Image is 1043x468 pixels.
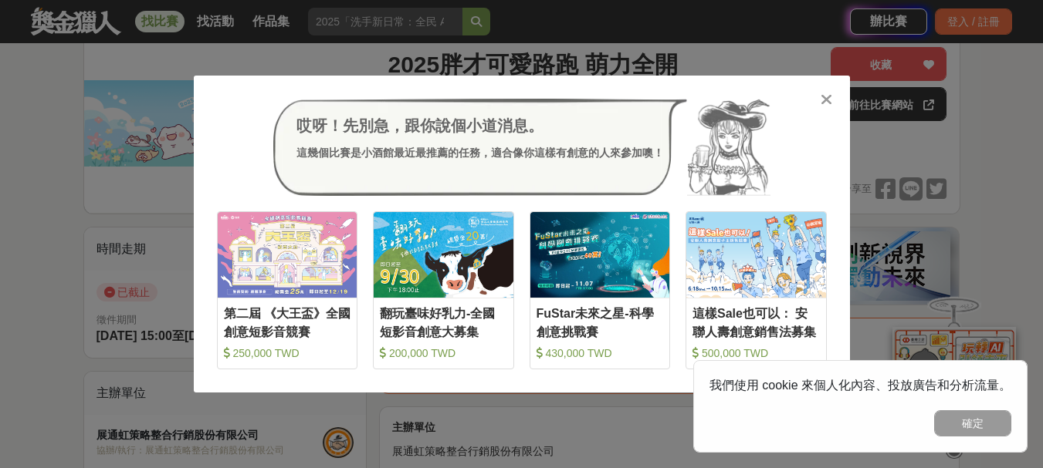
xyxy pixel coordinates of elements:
[296,114,664,137] div: 哎呀！先別急，跟你說個小道消息。
[537,345,664,361] div: 430,000 TWD
[687,99,770,196] img: Avatar
[218,212,357,298] img: Cover Image
[224,345,351,361] div: 250,000 TWD
[709,379,1011,392] span: 我們使用 cookie 來個人化內容、投放廣告和分析流量。
[380,345,507,361] div: 200,000 TWD
[296,145,664,161] div: 這幾個比賽是小酒館最近最推薦的任務，適合像你這樣有創意的人來參加噢！
[686,212,826,298] img: Cover Image
[217,211,358,369] a: Cover Image第二屆 《大王盃》全國創意短影音競賽 250,000 TWD
[530,211,671,369] a: Cover ImageFuStar未來之星-科學創意挑戰賽 430,000 TWD
[537,305,664,339] div: FuStar未來之星-科學創意挑戰賽
[530,212,670,298] img: Cover Image
[934,410,1011,436] button: 確定
[693,305,820,339] div: 這樣Sale也可以： 安聯人壽創意銷售法募集
[224,305,351,339] div: 第二屆 《大王盃》全國創意短影音競賽
[374,212,513,298] img: Cover Image
[686,211,827,369] a: Cover Image這樣Sale也可以： 安聯人壽創意銷售法募集 500,000 TWD
[373,211,514,369] a: Cover Image翻玩臺味好乳力-全國短影音創意大募集 200,000 TWD
[693,345,820,361] div: 500,000 TWD
[380,305,507,339] div: 翻玩臺味好乳力-全國短影音創意大募集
